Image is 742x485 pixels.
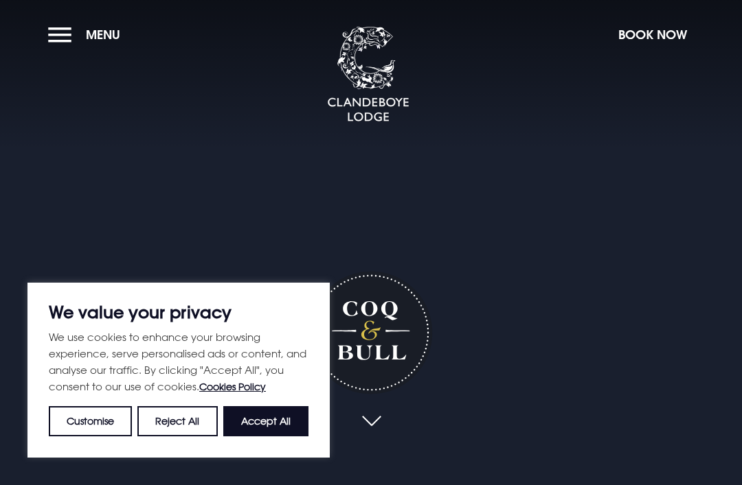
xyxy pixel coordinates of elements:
a: Cookies Policy [199,381,266,392]
span: Menu [86,27,120,43]
button: Customise [49,406,132,436]
p: We use cookies to enhance your browsing experience, serve personalised ads or content, and analys... [49,329,308,395]
button: Accept All [223,406,308,436]
button: Reject All [137,406,217,436]
h1: Coq & Bull [309,271,432,394]
button: Menu [48,20,127,49]
div: We value your privacy [27,283,330,458]
img: Clandeboye Lodge [327,27,409,123]
p: We value your privacy [49,304,308,320]
button: Book Now [611,20,694,49]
